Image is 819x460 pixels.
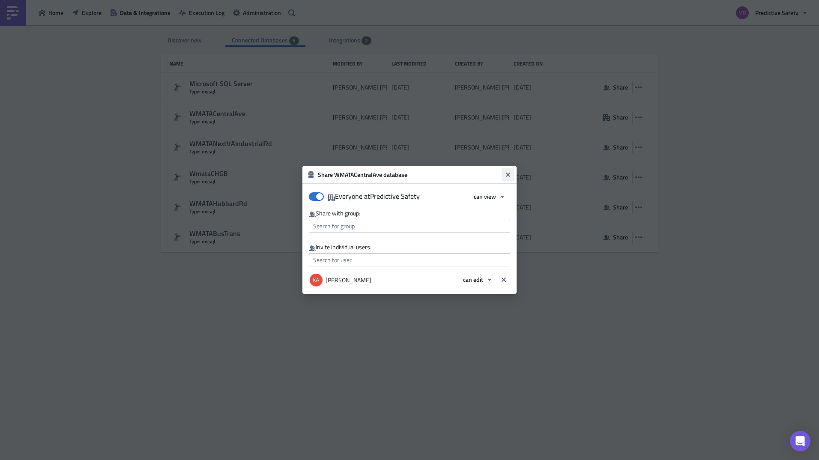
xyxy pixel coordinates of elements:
div: Share with group: [309,209,510,218]
h6: Share WMATACentralAve database [318,171,502,179]
span: can edit [463,275,483,284]
input: Search for user [309,254,510,266]
button: can edit [459,273,497,286]
div: [PERSON_NAME] [321,273,371,287]
div: Open Intercom Messenger [790,431,810,451]
span: can view [474,192,496,201]
button: can view [469,190,510,203]
div: Invite individual users: [309,243,510,251]
img: Avatar [309,273,323,287]
button: Close [502,168,514,181]
input: Search for group [309,220,510,233]
label: Everyone at Predictive Safety [309,190,420,203]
